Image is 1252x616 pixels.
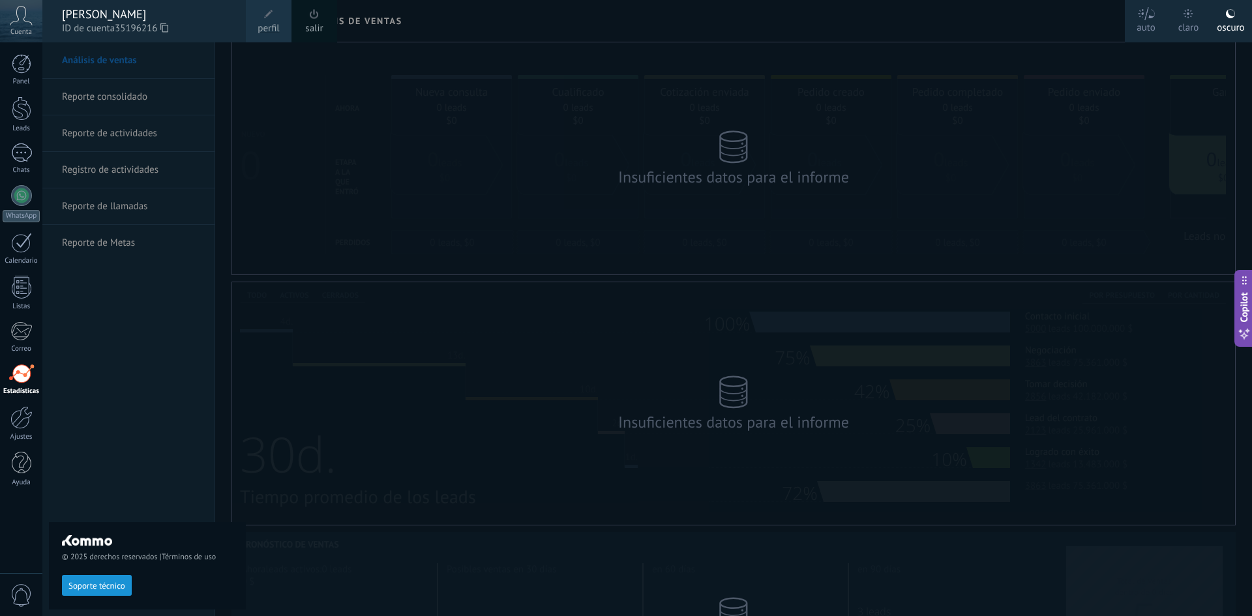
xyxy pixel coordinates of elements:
div: Leads [3,125,40,133]
div: claro [1178,8,1199,42]
div: [PERSON_NAME] [62,7,233,22]
div: Estadísticas [3,387,40,396]
span: © 2025 derechos reservados | [62,552,233,562]
div: Ajustes [3,433,40,441]
span: Soporte técnico [68,581,125,591]
div: WhatsApp [3,210,40,222]
div: auto [1137,8,1155,42]
button: Soporte técnico [62,575,132,596]
div: Ayuda [3,478,40,487]
a: Términos de uso [162,552,216,562]
div: Panel [3,78,40,86]
span: Cuenta [10,28,32,37]
div: oscuro [1217,8,1244,42]
div: Listas [3,302,40,311]
a: Soporte técnico [62,580,132,590]
div: Correo [3,345,40,353]
a: salir [305,22,323,36]
span: ID de cuenta [62,22,233,36]
div: Chats [3,166,40,175]
div: Calendario [3,257,40,265]
span: Copilot [1238,292,1251,322]
span: perfil [258,22,279,36]
span: 35196216 [115,22,168,36]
